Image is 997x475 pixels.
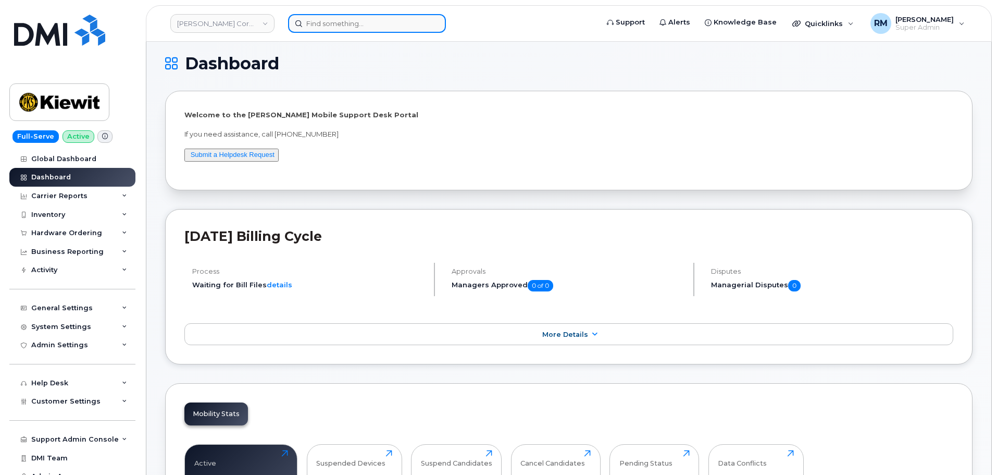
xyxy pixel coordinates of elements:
[184,149,279,162] button: Submit a Helpdesk Request
[192,280,425,290] li: Waiting for Bill Files
[194,450,216,467] div: Active
[421,450,492,467] div: Suspend Candidates
[711,280,953,291] h5: Managerial Disputes
[528,280,553,291] span: 0 of 0
[952,430,989,467] iframe: Messenger Launcher
[185,56,279,71] span: Dashboard
[542,331,588,338] span: More Details
[452,267,684,275] h4: Approvals
[184,129,953,139] p: If you need assistance, call [PHONE_NUMBER]
[711,267,953,275] h4: Disputes
[718,450,767,467] div: Data Conflicts
[788,280,801,291] span: 0
[184,110,953,120] p: Welcome to the [PERSON_NAME] Mobile Support Desk Portal
[316,450,385,467] div: Suspended Devices
[619,450,672,467] div: Pending Status
[184,228,953,244] h2: [DATE] Billing Cycle
[191,151,275,159] a: Submit a Helpdesk Request
[452,280,684,291] h5: Managers Approved
[192,267,425,275] h4: Process
[520,450,585,467] div: Cancel Candidates
[267,281,292,289] a: details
